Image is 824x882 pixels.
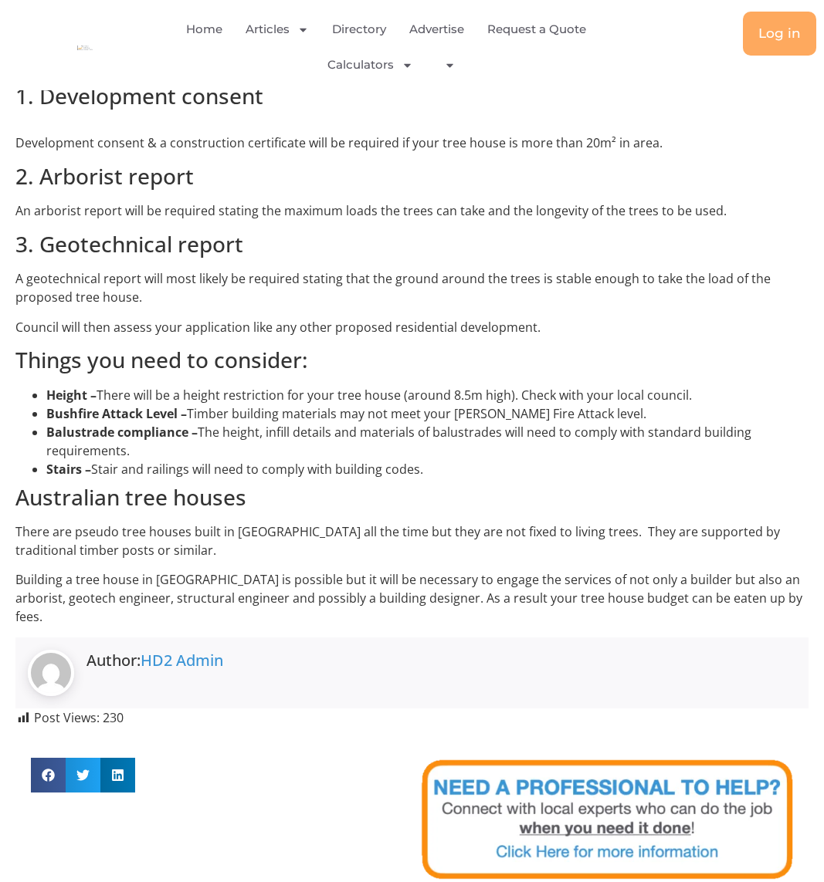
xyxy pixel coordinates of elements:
a: Advertise [409,12,464,47]
strong: Height – [46,387,97,404]
nav: Menu [169,12,614,83]
span: Post Views: [34,709,100,726]
strong: Balustrade compliance – [46,424,198,441]
div: Share on twitter [66,758,100,792]
span: 230 [103,709,124,726]
div: Share on facebook [31,758,66,792]
strong: Bushfire Attack Level – [46,405,187,422]
h3: 3. Geotechnical report [15,231,809,258]
p: Building a tree house in [GEOGRAPHIC_DATA] is possible but it will be necessary to engage the ser... [15,570,809,626]
strong: Stairs – [46,461,91,478]
a: Directory [332,12,386,47]
h3: 1. Development consent [15,83,809,110]
p: Council will then assess your application like any other proposed residential development. [15,318,809,336]
li: The height, infill details and materials of balustrades will need to comply with standard buildin... [46,423,809,460]
a: Articles [246,12,309,47]
a: Calculators [327,47,413,83]
a: HD2 Admin [141,650,223,671]
a: Request a Quote [487,12,586,47]
span: Log in [758,27,801,40]
p: A geotechnical report will most likely be required stating that the ground around the trees is st... [15,269,809,306]
h3: Things you need to consider: [15,347,809,373]
h3: Australian tree houses [15,485,809,511]
p: There are pseudo tree houses built in [GEOGRAPHIC_DATA] all the time but they are not fixed to li... [15,522,809,559]
li: Timber building materials may not meet your [PERSON_NAME] Fire Attack level. [46,404,809,423]
a: Log in [743,12,816,56]
h3: 2. Arborist report [15,164,809,190]
li: Stair and railings will need to comply with building codes. [46,460,809,478]
a: Home [186,12,222,47]
div: Share on linkedin [100,758,135,792]
img: HD2 Admin [28,650,74,696]
p: An arborist report will be required stating the maximum loads the trees can take and the longevit... [15,201,809,220]
li: There will be a height restriction for your tree house (around 8.5m high). Check with your local ... [46,386,809,404]
h5: Author: [86,650,223,671]
p: Development consent & a construction certificate will be required if your tree house is more than... [15,133,809,152]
